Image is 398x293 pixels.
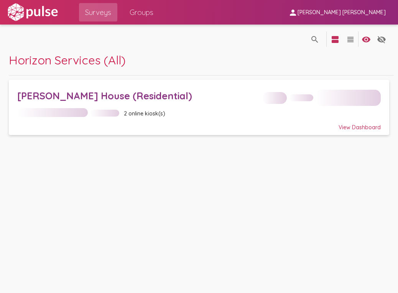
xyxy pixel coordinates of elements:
[85,5,111,19] span: Surveys
[310,35,319,44] mat-icon: language
[359,31,374,47] button: language
[124,110,165,117] span: 2 online kiosk(s)
[374,31,389,47] button: language
[282,5,392,19] button: [PERSON_NAME] [PERSON_NAME]
[327,31,343,47] button: language
[298,9,386,16] span: [PERSON_NAME] [PERSON_NAME]
[362,35,371,44] mat-icon: language
[17,90,258,102] div: [PERSON_NAME] House (Residential)
[123,3,160,21] a: Groups
[288,8,298,17] mat-icon: person
[9,53,126,67] span: Horizon Services (All)
[6,3,59,22] img: white-logo.svg
[346,35,355,44] mat-icon: language
[17,117,381,131] div: View Dashboard
[343,31,358,47] button: language
[331,35,340,44] mat-icon: language
[79,3,117,21] a: Surveys
[377,35,386,44] mat-icon: language
[130,5,153,19] span: Groups
[9,80,390,135] a: [PERSON_NAME] House (Residential)2 online kiosk(s)View Dashboard
[307,31,322,47] button: language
